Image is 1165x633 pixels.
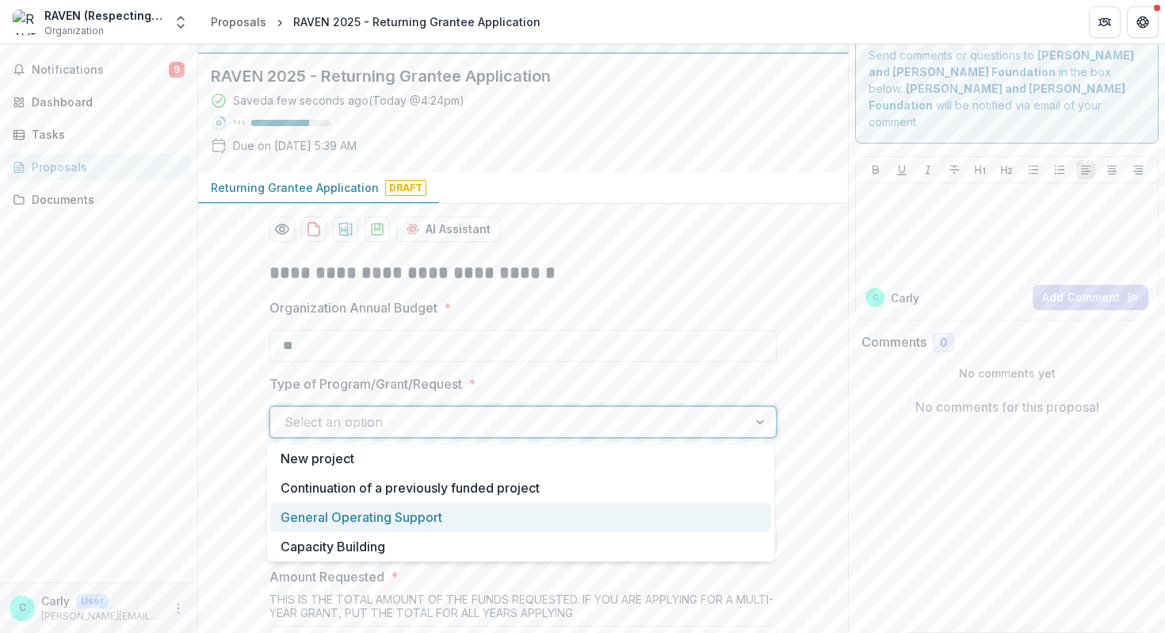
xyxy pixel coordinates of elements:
[6,57,191,82] button: Notifications9
[270,532,771,562] div: Capacity Building
[915,397,1099,416] p: No comments for this proposal
[866,160,885,179] button: Bold
[1102,160,1121,179] button: Align Center
[365,217,390,242] button: download-proposal
[1076,160,1095,179] button: Align Left
[301,217,327,242] button: download-proposal
[919,160,938,179] button: Italicize
[32,191,178,208] div: Documents
[211,13,266,30] div: Proposals
[19,603,26,613] div: Carly
[1050,160,1069,179] button: Ordered List
[945,160,964,179] button: Strike
[333,217,358,242] button: download-proposal
[269,298,437,317] p: Organization Annual Budget
[204,10,547,33] nav: breadcrumb
[233,117,245,129] p: 73 %
[855,33,1159,144] div: Send comments or questions to in the box below. will be notified via email of your comment.
[76,594,109,608] p: User
[861,335,926,350] h2: Comments
[32,63,169,77] span: Notifications
[6,154,191,180] a: Proposals
[997,160,1016,179] button: Heading 2
[267,444,774,562] div: Select options list
[32,94,178,110] div: Dashboard
[1033,285,1148,310] button: Add Comment
[269,374,462,393] p: Type of Program/Grant/Request
[940,336,947,350] span: 0
[269,217,295,242] button: Preview 96d354ef-5add-4c41-8320-cd5225f8d1a3-0.pdf
[293,13,540,30] div: RAVEN 2025 - Returning Grantee Application
[169,599,188,618] button: More
[32,126,178,143] div: Tasks
[6,89,191,115] a: Dashboard
[270,474,771,503] div: Continuation of a previously funded project
[385,180,426,196] span: Draft
[41,593,70,609] p: Carly
[204,10,273,33] a: Proposals
[44,24,104,38] span: Organization
[396,217,501,242] button: AI Assistant
[44,7,163,24] div: RAVEN (Respecting Aboriginal Values and Environmental Needs)
[269,593,777,626] div: THIS IS THE TOTAL AMOUNT OF THE FUNDS REQUESTED. IF YOU ARE APPLYING FOR A MULTI-YEAR GRANT, PUT ...
[1024,160,1043,179] button: Bullet List
[170,6,192,38] button: Open entity switcher
[869,82,1125,112] strong: [PERSON_NAME] and [PERSON_NAME] Foundation
[6,121,191,148] a: Tasks
[971,160,990,179] button: Heading 1
[41,609,162,623] p: [PERSON_NAME][EMAIL_ADDRESS][DOMAIN_NAME]
[270,503,771,532] div: General Operating Support
[892,160,911,179] button: Underline
[270,444,771,474] div: New project
[211,67,810,86] h2: RAVEN 2025 - Returning Grantee Application
[891,290,919,306] p: Carly
[1129,160,1148,179] button: Align Right
[233,92,464,109] div: Saved a few seconds ago ( Today @ 4:24pm )
[233,137,357,154] p: Due on [DATE] 5:39 AM
[13,10,38,35] img: RAVEN (Respecting Aboriginal Values and Environmental Needs)
[861,365,1152,382] p: No comments yet
[32,159,178,175] div: Proposals
[211,179,379,196] p: Returning Grantee Application
[269,567,384,586] p: Amount Requested
[6,186,191,213] a: Documents
[873,293,878,301] div: Carly
[1089,6,1121,38] button: Partners
[169,62,185,78] span: 9
[1127,6,1159,38] button: Get Help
